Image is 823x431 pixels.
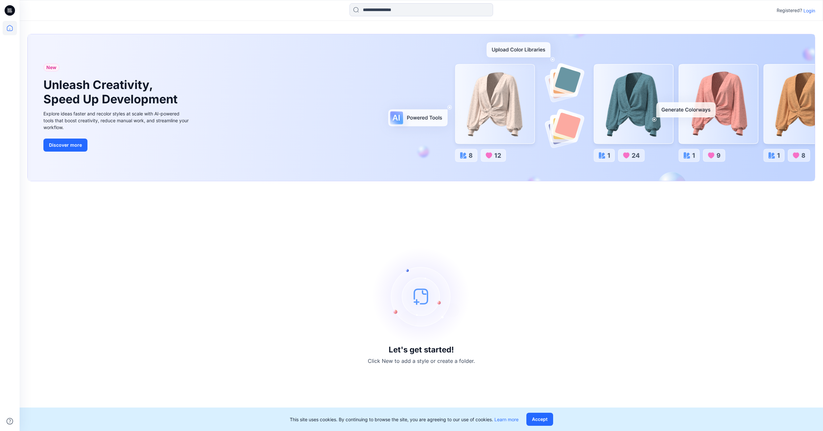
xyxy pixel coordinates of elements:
[526,413,553,426] button: Accept
[46,64,56,71] span: New
[803,7,815,14] p: Login
[43,139,190,152] a: Discover more
[290,416,519,423] p: This site uses cookies. By continuing to browse the site, you are agreeing to our use of cookies.
[43,139,87,152] button: Discover more
[777,7,802,14] p: Registered?
[43,78,180,106] h1: Unleash Creativity, Speed Up Development
[368,357,475,365] p: Click New to add a style or create a folder.
[43,110,190,131] div: Explore ideas faster and recolor styles at scale with AI-powered tools that boost creativity, red...
[372,247,470,345] img: empty-state-image.svg
[494,417,519,422] a: Learn more
[389,345,454,354] h3: Let's get started!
